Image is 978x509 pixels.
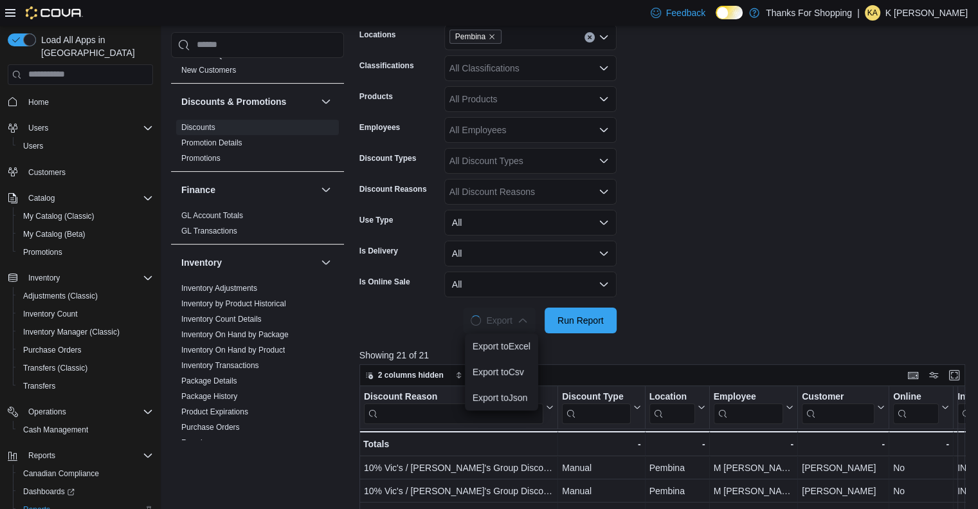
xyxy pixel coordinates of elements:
span: My Catalog (Classic) [23,211,95,221]
button: Sort fields [450,367,507,383]
span: Inventory Transactions [181,360,259,371]
button: Location [649,391,705,423]
label: Use Type [359,215,393,225]
div: Discount Type [562,391,630,423]
button: Export toJson [465,385,538,411]
div: Discount Reason [364,391,543,403]
span: Operations [28,407,66,417]
button: Purchase Orders [13,341,158,359]
span: My Catalog (Beta) [18,227,153,242]
button: Discount Type [562,391,640,423]
a: Canadian Compliance [18,466,104,481]
a: Transfers (Classic) [18,360,93,376]
button: Catalog [23,190,60,206]
a: Promotion Details [181,138,242,147]
span: Promotions [23,247,62,257]
div: Discounts & Promotions [171,120,344,171]
a: Dashboards [18,484,80,499]
span: Home [28,97,49,107]
button: My Catalog (Beta) [13,225,158,243]
div: - [562,436,640,452]
span: Purchase Orders [18,342,153,358]
p: | [857,5,860,21]
span: Feedback [666,6,705,19]
button: Inventory [181,256,316,269]
button: LoadingExport [463,308,535,333]
button: Operations [3,403,158,421]
button: Open list of options [599,63,609,73]
a: Inventory Adjustments [181,284,257,293]
span: Inventory [28,273,60,283]
span: Transfers (Classic) [23,363,87,373]
button: Open list of options [599,187,609,197]
div: M [PERSON_NAME] [713,483,793,499]
button: Inventory Count [13,305,158,323]
div: - [649,436,705,452]
button: Adjustments (Classic) [13,287,158,305]
span: Inventory Count [18,306,153,322]
a: Promotions [18,245,68,260]
button: Display options [926,367,941,383]
a: Product Expirations [181,407,248,416]
span: Adjustments (Classic) [23,291,98,301]
div: Customer [802,391,874,403]
span: Export to Excel [473,341,530,351]
label: Is Online Sale [359,277,410,287]
button: Clear input [584,32,595,42]
label: Discount Reasons [359,184,427,194]
span: Inventory by Product Historical [181,299,286,309]
a: Inventory Manager (Classic) [18,324,125,340]
span: Promotions [18,245,153,260]
button: Export toExcel [465,333,538,359]
button: Discounts & Promotions [181,95,316,108]
button: Reports [23,448,60,463]
button: Export toCsv [465,359,538,385]
span: Transfers (Classic) [18,360,153,376]
button: Enter fullscreen [946,367,962,383]
a: Inventory Count Details [181,315,262,324]
button: Online [893,391,949,423]
div: 10% Vic's / [PERSON_NAME]'s Group Discount [364,483,554,499]
span: Catalog [23,190,153,206]
input: Dark Mode [716,6,743,19]
span: Reorder [181,438,209,448]
button: Open list of options [599,125,609,135]
span: Users [18,138,153,154]
span: Users [28,123,48,133]
span: Reports [23,448,153,463]
button: Operations [23,404,71,420]
span: Package History [181,391,237,402]
span: Reports [28,450,55,461]
span: Inventory [23,270,153,286]
label: Is Delivery [359,246,398,256]
span: My Catalog (Beta) [23,229,86,239]
div: - [802,436,885,452]
span: Export [471,308,527,333]
p: Showing 21 of 21 [359,349,972,362]
a: Customers [23,165,71,180]
div: Location [649,391,694,403]
span: Loading [469,313,483,327]
button: Discount Reason [364,391,554,423]
a: Promotions [181,154,221,163]
div: No [893,483,949,499]
span: Cash Management [23,425,88,435]
a: GL Account Totals [181,211,243,220]
span: Discounts [181,122,215,133]
span: Load All Apps in [GEOGRAPHIC_DATA] [36,33,153,59]
span: Transfers [18,378,153,394]
div: Location [649,391,694,423]
div: Customer [802,391,874,423]
label: Employees [359,122,400,133]
img: Cova [26,6,83,19]
button: Run Report [545,308,617,333]
a: Purchase Orders [181,423,240,432]
button: Open list of options [599,156,609,166]
span: Inventory Count Details [181,314,262,324]
span: Promotions [181,153,221,163]
button: Reports [3,447,158,465]
div: - [893,436,949,452]
a: Reorder [181,438,209,447]
a: Purchase Orders [18,342,87,358]
a: Cash Management [18,422,93,438]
